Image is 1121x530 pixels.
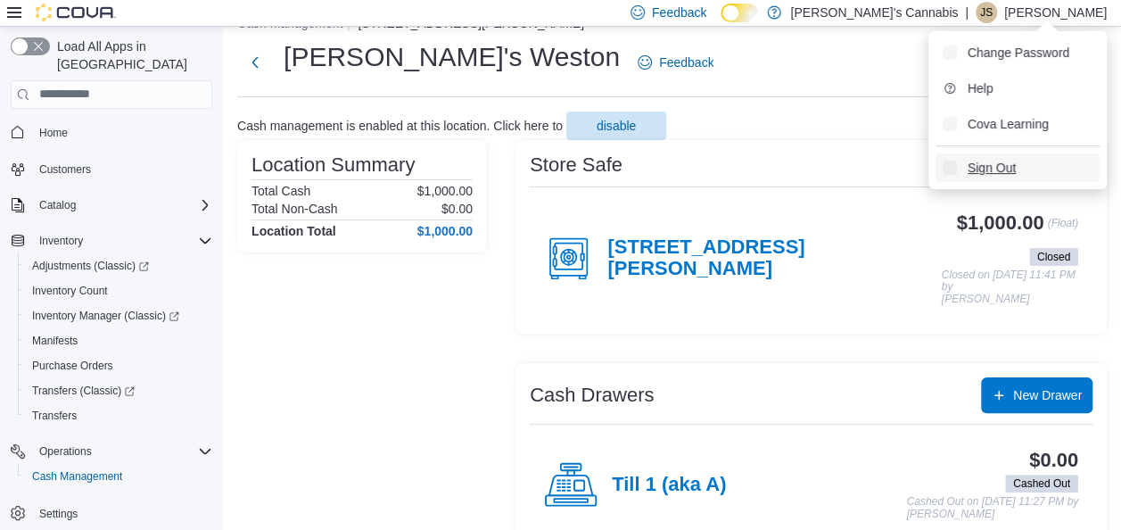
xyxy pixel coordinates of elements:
button: Help [936,74,1100,103]
span: Transfers [32,409,77,423]
button: Catalog [32,195,83,216]
span: Adjustments (Classic) [25,255,212,277]
p: Cash management is enabled at this location. Click here to [237,119,563,133]
h3: Store Safe [530,154,622,176]
a: Transfers (Classic) [25,380,142,402]
h3: $1,000.00 [957,212,1044,234]
span: Settings [32,501,212,524]
span: Inventory [39,234,83,248]
a: Adjustments (Classic) [25,255,156,277]
button: Settings [4,500,219,526]
button: Sign Out [936,153,1100,182]
span: Sign Out [968,159,1016,177]
span: Cova Learning [968,115,1049,133]
p: Closed on [DATE] 11:41 PM by [PERSON_NAME] [942,269,1078,306]
a: Transfers [25,405,84,426]
p: [PERSON_NAME] [1004,2,1107,23]
h6: Total Cash [251,184,310,198]
a: Inventory Count [25,280,115,302]
button: Manifests [18,328,219,353]
span: Inventory Manager (Classic) [32,309,179,323]
a: Settings [32,503,85,525]
span: Home [39,126,68,140]
span: Inventory Count [32,284,108,298]
button: New Drawer [981,377,1092,413]
span: Closed [1029,248,1078,266]
span: JS [980,2,993,23]
span: Adjustments (Classic) [32,259,149,273]
button: Inventory [4,228,219,253]
h3: Cash Drawers [530,385,654,406]
button: Next [237,45,273,80]
h4: Location Total [251,224,336,238]
span: Customers [32,158,212,180]
h3: Location Summary [251,154,415,176]
h4: Till 1 (aka A) [612,474,726,497]
h4: $1,000.00 [417,224,473,238]
button: Operations [4,439,219,464]
span: Cash Management [32,469,122,484]
span: Purchase Orders [25,355,212,377]
span: Transfers [25,405,212,426]
span: disable [597,117,636,135]
span: Operations [32,441,212,462]
button: Cova Learning [936,110,1100,138]
p: Cashed Out on [DATE] 11:27 PM by [PERSON_NAME] [906,496,1078,520]
span: New Drawer [1013,386,1082,404]
button: Purchase Orders [18,353,219,378]
a: Customers [32,159,98,180]
button: Inventory [32,230,90,252]
a: Inventory Manager (Classic) [25,305,186,327]
a: Inventory Manager (Classic) [18,303,219,328]
a: Adjustments (Classic) [18,253,219,278]
span: Transfers (Classic) [32,384,135,398]
div: Julian Saldivia [976,2,997,23]
button: Cash Management [18,464,219,489]
span: Inventory Count [25,280,212,302]
span: Manifests [32,334,78,348]
span: Cash Management [25,466,212,487]
span: Closed [1037,249,1070,265]
button: Inventory Count [18,278,219,303]
h1: [PERSON_NAME]'s Weston [284,39,620,75]
button: Home [4,120,219,145]
span: Cashed Out [1005,475,1078,493]
span: Catalog [39,198,76,212]
a: Cash Management [25,466,129,487]
p: (Float) [1047,212,1078,244]
span: Operations [39,444,92,459]
p: $1,000.00 [417,184,473,198]
img: Cova [36,4,116,21]
span: Manifests [25,330,212,352]
a: Purchase Orders [25,355,120,377]
span: Cashed Out [1013,476,1070,492]
p: $0.00 [441,202,473,216]
span: Inventory [32,230,212,252]
span: Feedback [659,54,713,71]
p: | [965,2,969,23]
span: Inventory Manager (Classic) [25,305,212,327]
span: Home [32,121,212,144]
h3: $0.00 [1029,450,1078,471]
span: Feedback [652,4,706,21]
button: disable [566,112,666,140]
span: Purchase Orders [32,359,113,373]
h4: [STREET_ADDRESS][PERSON_NAME] [607,236,941,281]
a: Feedback [631,45,721,80]
input: Dark Mode [721,4,758,22]
button: Catalog [4,193,219,218]
p: [PERSON_NAME]'s Cannabis [790,2,958,23]
a: Home [32,122,75,144]
button: Operations [32,441,99,462]
span: Transfers (Classic) [25,380,212,402]
button: Customers [4,156,219,182]
a: Manifests [25,330,85,352]
span: Dark Mode [721,22,721,23]
button: Transfers [18,403,219,428]
h6: Total Non-Cash [251,202,338,216]
span: Settings [39,507,78,521]
span: Help [968,79,993,97]
span: Load All Apps in [GEOGRAPHIC_DATA] [50,37,212,73]
button: Change Password [936,38,1100,67]
span: Change Password [968,44,1069,62]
